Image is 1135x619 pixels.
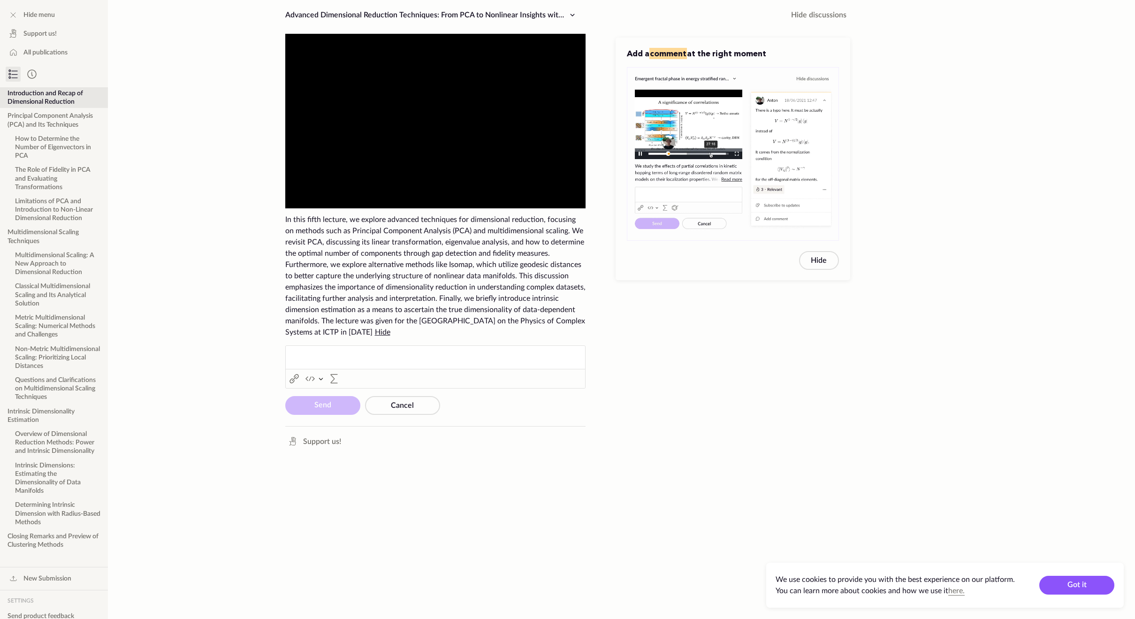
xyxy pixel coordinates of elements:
a: here. [948,587,965,595]
span: Hide [375,329,390,336]
span: comment [649,48,687,59]
button: Got it [1039,576,1114,595]
span: Hide discussions [791,9,846,21]
div: Video Player [285,34,586,208]
span: Cancel [391,402,414,409]
span: Send [314,401,331,409]
button: Hide [799,251,839,270]
span: Support us! [303,436,341,447]
span: Advanced Dimensional Reduction Techniques: From PCA to Nonlinear Insights with Isomap [285,11,588,19]
button: Cancel [365,396,440,415]
span: In this fifth lecture, we explore advanced techniques for dimensional reduction, focusing on meth... [285,216,586,336]
h3: Add a at the right moment [627,48,839,59]
button: Advanced Dimensional Reduction Techniques: From PCA to Nonlinear Insights with Isomap [282,8,582,23]
a: Support us! [283,434,345,449]
span: We use cookies to provide you with the best experience on our platform. You can learn more about ... [776,576,1015,595]
button: Send [285,396,360,415]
